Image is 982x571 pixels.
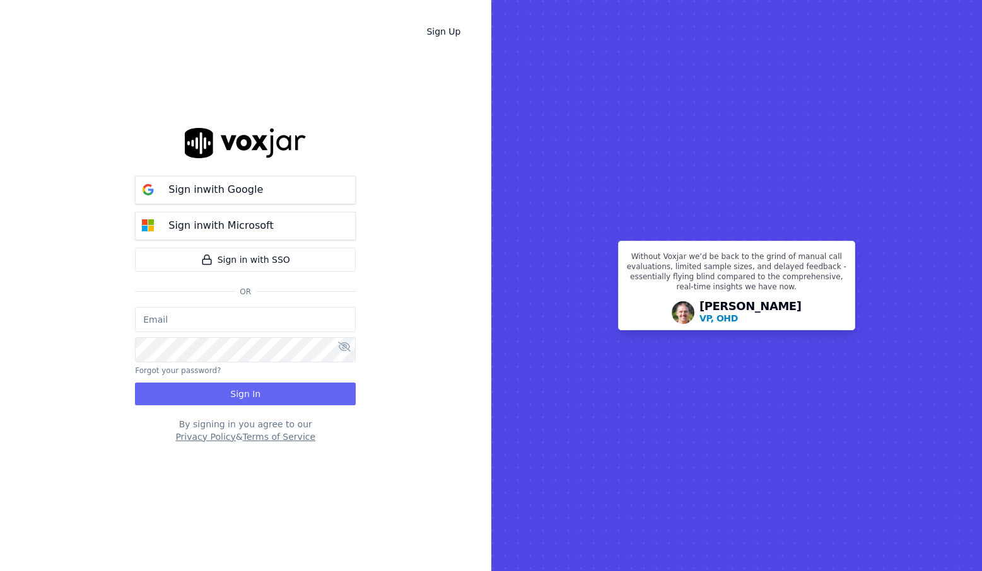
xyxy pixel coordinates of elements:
a: Sign Up [416,20,471,43]
button: Sign inwith Microsoft [135,212,356,240]
button: Privacy Policy [175,430,235,443]
img: logo [185,128,306,158]
img: google Sign in button [136,177,161,202]
button: Forgot your password? [135,366,221,376]
button: Sign inwith Google [135,176,356,204]
p: Sign in with Microsoft [168,218,273,233]
p: Sign in with Google [168,182,263,197]
input: Email [135,307,356,332]
button: Terms of Service [243,430,315,443]
img: Avatar [672,301,694,324]
div: [PERSON_NAME] [699,301,802,325]
a: Sign in with SSO [135,248,356,272]
img: microsoft Sign in button [136,213,161,238]
p: Without Voxjar we’d be back to the grind of manual call evaluations, limited sample sizes, and de... [626,251,847,297]
p: VP, OHD [699,312,738,325]
span: Or [235,287,256,297]
button: Sign In [135,383,356,405]
div: By signing in you agree to our & [135,418,356,443]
